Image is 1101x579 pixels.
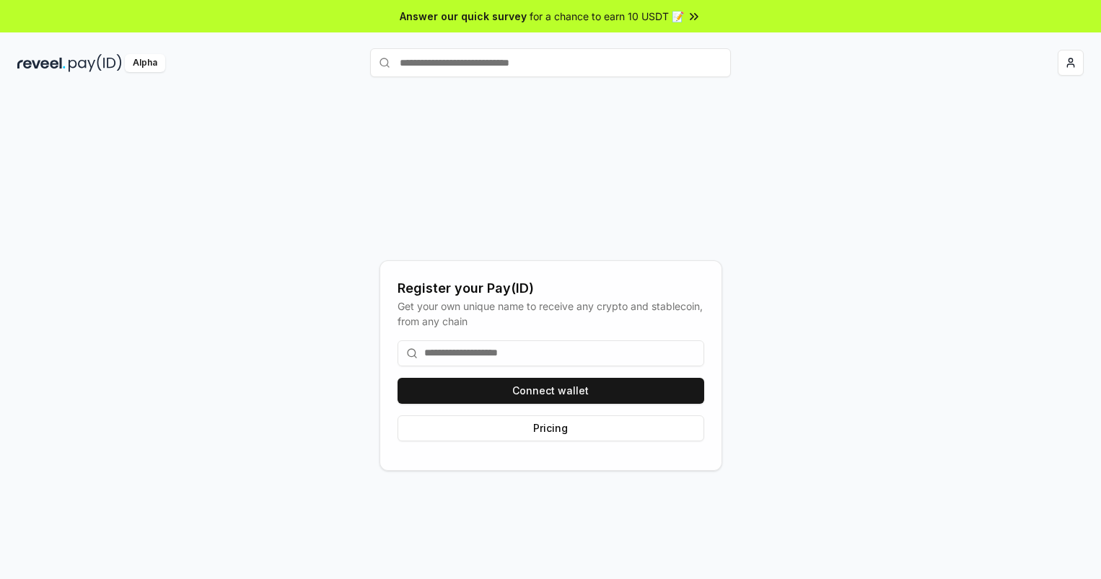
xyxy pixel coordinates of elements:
span: Answer our quick survey [400,9,527,24]
img: reveel_dark [17,54,66,72]
div: Alpha [125,54,165,72]
div: Register your Pay(ID) [398,278,704,299]
button: Pricing [398,415,704,441]
button: Connect wallet [398,378,704,404]
span: for a chance to earn 10 USDT 📝 [530,9,684,24]
img: pay_id [69,54,122,72]
div: Get your own unique name to receive any crypto and stablecoin, from any chain [398,299,704,329]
